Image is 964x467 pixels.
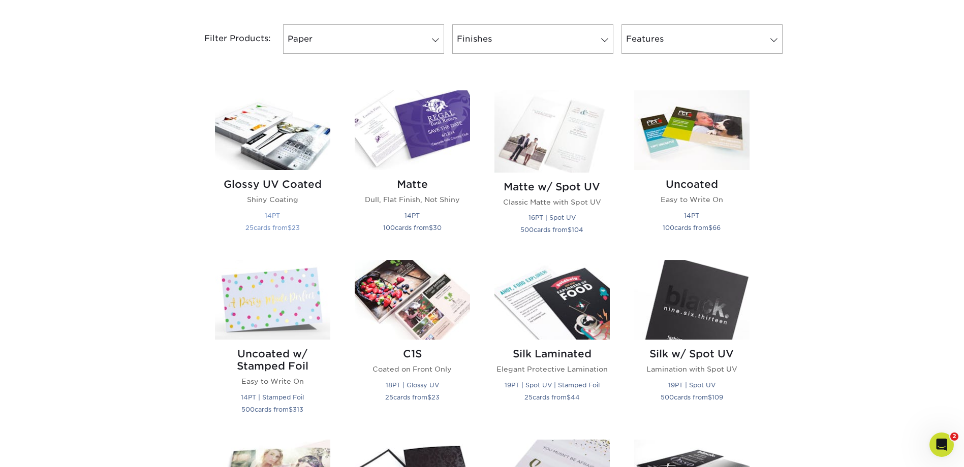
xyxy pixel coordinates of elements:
h2: Silk w/ Spot UV [634,348,750,360]
span: 23 [292,224,300,231]
img: Silk Laminated Postcards [494,260,610,340]
span: $ [708,224,712,231]
a: Matte Postcards Matte Dull, Flat Finish, Not Shiny 14PT 100cards from$30 [355,90,470,248]
small: 14PT [405,212,420,219]
span: 104 [572,226,583,233]
small: cards from [661,393,723,401]
h2: Glossy UV Coated [215,178,330,190]
span: $ [567,393,571,401]
p: Classic Matte with Spot UV [494,197,610,207]
img: Silk w/ Spot UV Postcards [634,260,750,340]
span: 25 [245,224,254,231]
small: cards from [241,406,303,413]
small: cards from [663,224,721,231]
h2: Silk Laminated [494,348,610,360]
h2: Matte w/ Spot UV [494,181,610,193]
small: cards from [520,226,583,233]
a: Glossy UV Coated Postcards Glossy UV Coated Shiny Coating 14PT 25cards from$23 [215,90,330,248]
p: Coated on Front Only [355,364,470,374]
h2: Uncoated w/ Stamped Foil [215,348,330,372]
iframe: Intercom live chat [929,432,954,457]
span: $ [288,224,292,231]
p: Elegant Protective Lamination [494,364,610,374]
a: Features [621,24,783,54]
small: 14PT | Stamped Foil [241,393,304,401]
img: Matte w/ Spot UV Postcards [494,90,610,173]
span: 100 [663,224,674,231]
p: Easy to Write On [215,376,330,386]
p: Easy to Write On [634,194,750,205]
span: 44 [571,393,580,401]
span: $ [568,226,572,233]
h2: Uncoated [634,178,750,190]
small: cards from [245,224,300,231]
a: Paper [283,24,444,54]
span: 23 [431,393,440,401]
div: Filter Products: [177,24,279,54]
img: Uncoated Postcards [634,90,750,170]
a: Silk w/ Spot UV Postcards Silk w/ Spot UV Lamination with Spot UV 19PT | Spot UV 500cards from$109 [634,260,750,427]
span: 500 [241,406,255,413]
span: 109 [712,393,723,401]
p: Shiny Coating [215,194,330,205]
small: cards from [385,393,440,401]
a: C1S Postcards C1S Coated on Front Only 18PT | Glossy UV 25cards from$23 [355,260,470,427]
small: 14PT [684,212,699,219]
span: 313 [293,406,303,413]
small: 18PT | Glossy UV [386,381,439,389]
a: Finishes [452,24,613,54]
a: Uncoated Postcards Uncoated Easy to Write On 14PT 100cards from$66 [634,90,750,248]
img: Glossy UV Coated Postcards [215,90,330,170]
a: Silk Laminated Postcards Silk Laminated Elegant Protective Lamination 19PT | Spot UV | Stamped Fo... [494,260,610,427]
img: Uncoated w/ Stamped Foil Postcards [215,260,330,340]
span: 500 [520,226,534,233]
span: $ [708,393,712,401]
small: 16PT | Spot UV [528,214,576,221]
span: 500 [661,393,674,401]
img: Matte Postcards [355,90,470,170]
small: cards from [383,224,442,231]
span: 100 [383,224,395,231]
span: 25 [385,393,393,401]
span: $ [289,406,293,413]
small: cards from [524,393,580,401]
span: 2 [950,432,958,441]
span: $ [427,393,431,401]
a: Matte w/ Spot UV Postcards Matte w/ Spot UV Classic Matte with Spot UV 16PT | Spot UV 500cards fr... [494,90,610,248]
a: Uncoated w/ Stamped Foil Postcards Uncoated w/ Stamped Foil Easy to Write On 14PT | Stamped Foil ... [215,260,330,427]
h2: Matte [355,178,470,190]
img: C1S Postcards [355,260,470,340]
p: Lamination with Spot UV [634,364,750,374]
small: 19PT | Spot UV | Stamped Foil [505,381,600,389]
span: $ [429,224,433,231]
small: 14PT [265,212,280,219]
small: 19PT | Spot UV [668,381,716,389]
span: 30 [433,224,442,231]
h2: C1S [355,348,470,360]
span: 25 [524,393,533,401]
span: 66 [712,224,721,231]
p: Dull, Flat Finish, Not Shiny [355,194,470,205]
